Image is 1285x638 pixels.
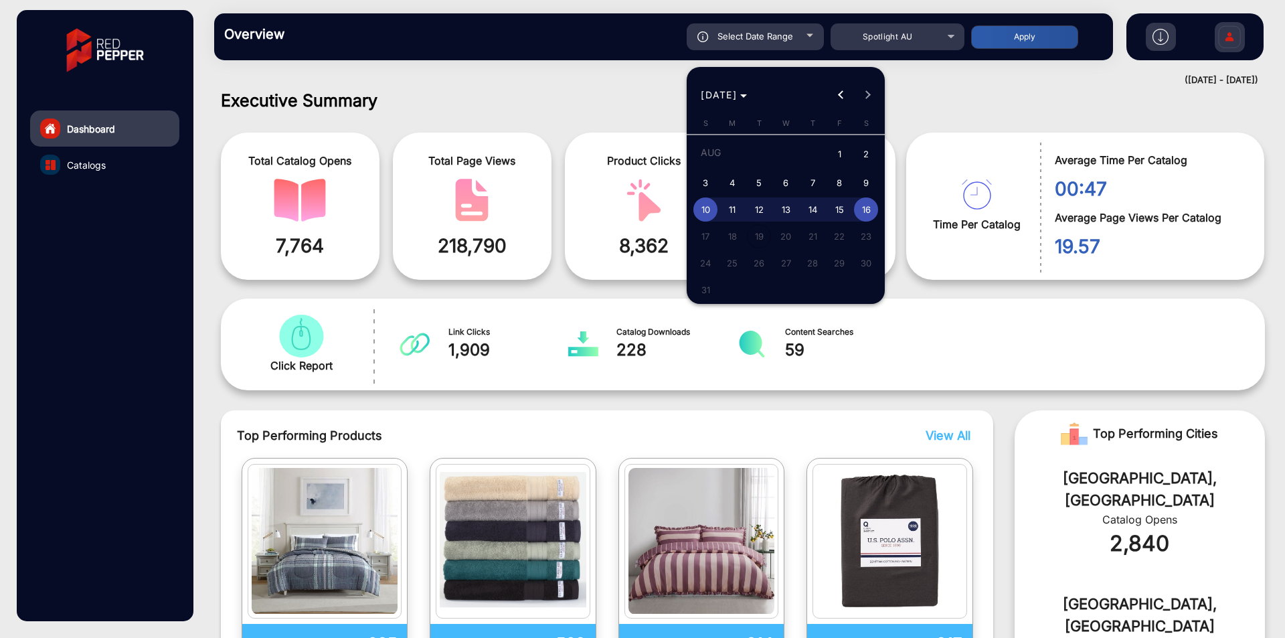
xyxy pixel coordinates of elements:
button: August 21, 2025 [799,223,826,250]
button: August 29, 2025 [826,250,853,276]
span: 20 [774,224,798,248]
span: 16 [854,197,878,222]
button: August 3, 2025 [692,169,719,196]
button: August 8, 2025 [826,169,853,196]
span: 15 [827,197,851,222]
span: 22 [827,224,851,248]
span: 7 [800,171,825,195]
button: August 11, 2025 [719,196,746,223]
button: August 24, 2025 [692,250,719,276]
span: 14 [800,197,825,222]
span: 17 [693,224,717,248]
button: August 12, 2025 [746,196,772,223]
button: August 9, 2025 [853,169,879,196]
button: August 14, 2025 [799,196,826,223]
span: 23 [854,224,878,248]
span: S [703,118,708,128]
span: 24 [693,251,717,275]
button: August 16, 2025 [853,196,879,223]
button: August 7, 2025 [799,169,826,196]
span: 4 [720,171,744,195]
span: 27 [774,251,798,275]
span: M [729,118,736,128]
span: 12 [747,197,771,222]
span: 3 [693,171,717,195]
span: 29 [827,251,851,275]
button: August 28, 2025 [799,250,826,276]
button: August 5, 2025 [746,169,772,196]
button: August 13, 2025 [772,196,799,223]
button: August 27, 2025 [772,250,799,276]
span: 2 [854,141,878,169]
button: August 20, 2025 [772,223,799,250]
button: August 26, 2025 [746,250,772,276]
span: 28 [800,251,825,275]
button: August 31, 2025 [692,276,719,303]
button: August 2, 2025 [853,139,879,169]
span: 21 [800,224,825,248]
span: 30 [854,251,878,275]
button: August 17, 2025 [692,223,719,250]
button: August 1, 2025 [826,139,853,169]
td: AUG [692,139,826,169]
span: 31 [693,278,717,302]
button: August 4, 2025 [719,169,746,196]
span: 10 [693,197,717,222]
button: August 19, 2025 [746,223,772,250]
button: August 23, 2025 [853,223,879,250]
span: T [810,118,815,128]
button: August 10, 2025 [692,196,719,223]
button: August 6, 2025 [772,169,799,196]
span: 13 [774,197,798,222]
span: 25 [720,251,744,275]
button: Previous month [828,82,855,108]
span: [DATE] [701,89,737,100]
span: T [757,118,762,128]
span: 26 [747,251,771,275]
button: Choose month and year [695,83,752,107]
span: 6 [774,171,798,195]
span: 9 [854,171,878,195]
span: 11 [720,197,744,222]
span: F [837,118,842,128]
span: 8 [827,171,851,195]
button: August 15, 2025 [826,196,853,223]
button: August 22, 2025 [826,223,853,250]
button: August 25, 2025 [719,250,746,276]
span: 1 [827,141,851,169]
span: 18 [720,224,744,248]
span: 5 [747,171,771,195]
span: W [782,118,790,128]
span: 19 [747,224,771,248]
button: August 30, 2025 [853,250,879,276]
button: August 18, 2025 [719,223,746,250]
span: S [864,118,869,128]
